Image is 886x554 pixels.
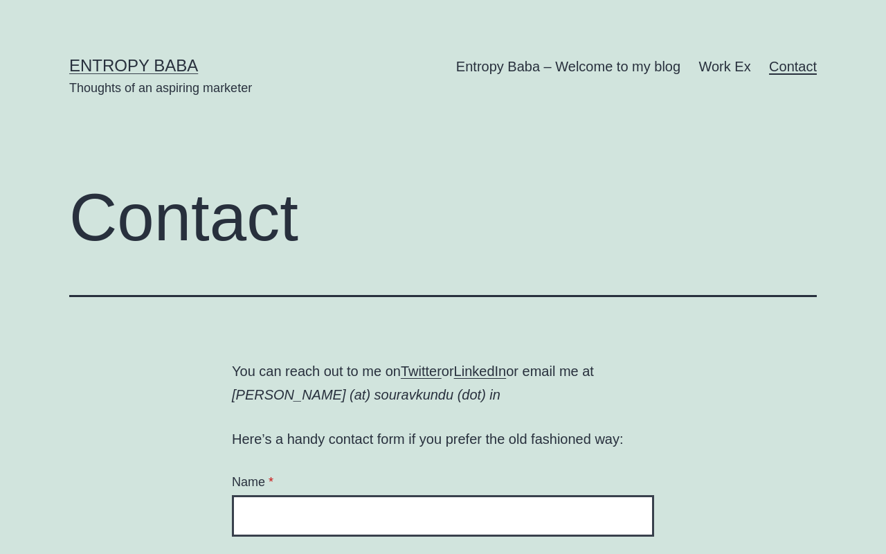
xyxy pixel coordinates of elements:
[456,50,817,84] nav: Primary menu
[69,80,252,97] p: Thoughts of an aspiring marketer
[678,485,886,554] iframe: Lucky Orange Messenger
[232,427,654,451] p: Here’s a handy contact form if you prefer the old fashioned way:
[760,50,826,84] a: Contact
[447,50,690,84] a: Entropy Baba – Welcome to my blog
[689,50,760,84] a: Work Ex
[454,364,507,379] a: LinkedIn
[401,364,442,379] a: Twitter
[69,181,817,254] h1: Contact
[232,387,500,402] em: [PERSON_NAME] (at) souravkundu (dot) in
[232,359,654,406] p: You can reach out to me on or or email me at
[69,56,198,75] a: Entropy Baba
[232,472,654,493] label: Name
